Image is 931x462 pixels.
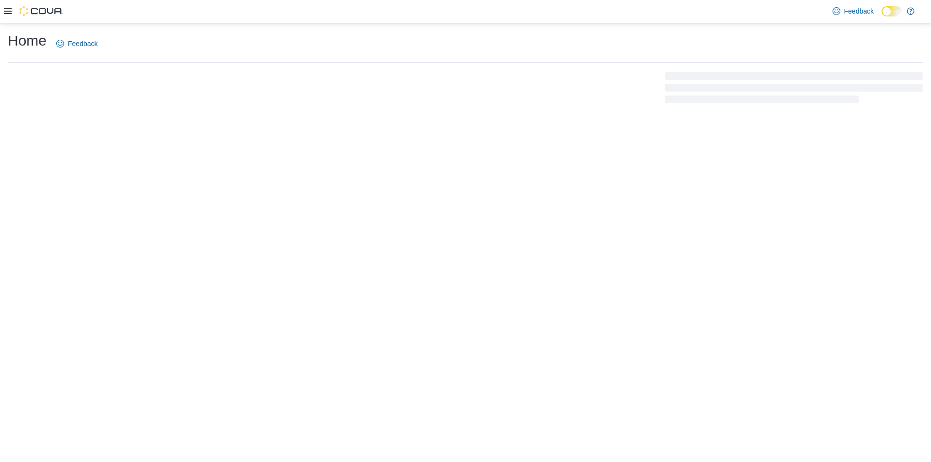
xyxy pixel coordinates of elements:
[882,16,882,17] span: Dark Mode
[665,74,923,105] span: Loading
[8,31,47,50] h1: Home
[882,6,902,16] input: Dark Mode
[68,39,97,48] span: Feedback
[19,6,63,16] img: Cova
[844,6,874,16] span: Feedback
[829,1,878,21] a: Feedback
[52,34,101,53] a: Feedback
